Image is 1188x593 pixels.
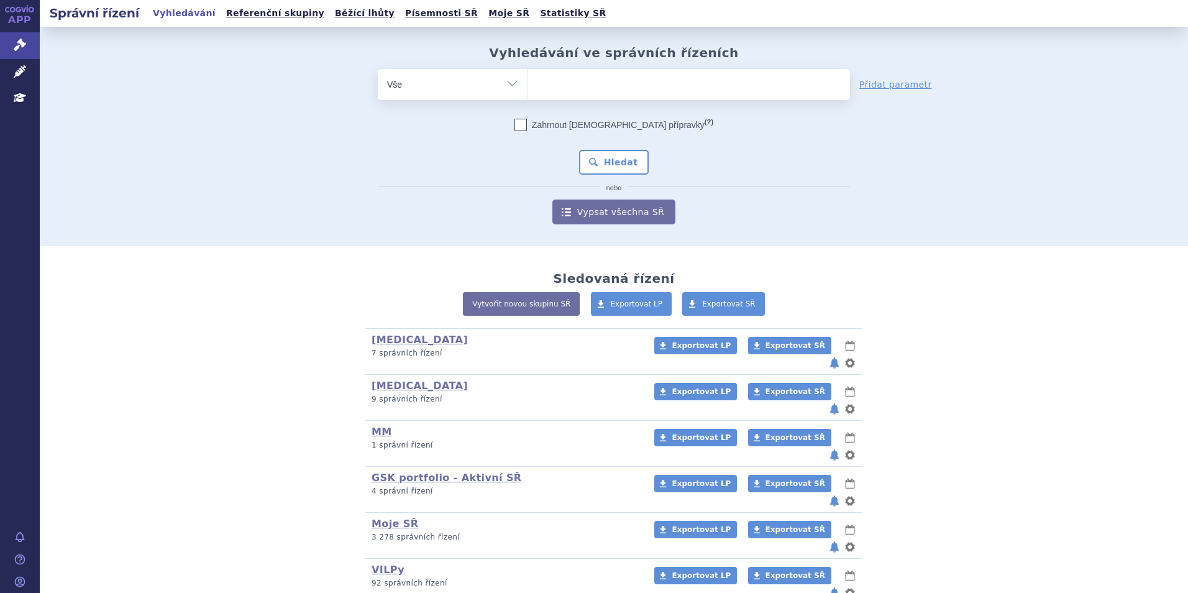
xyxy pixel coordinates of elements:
[844,402,856,416] button: nastavení
[844,540,856,554] button: nastavení
[844,476,856,491] button: lhůty
[600,185,628,192] i: nebo
[828,494,841,508] button: notifikace
[765,341,825,350] span: Exportovat SŘ
[331,5,398,22] a: Běžící lhůty
[372,440,638,451] p: 1 správní řízení
[372,394,638,405] p: 9 správních řízení
[844,568,856,583] button: lhůty
[765,479,825,488] span: Exportovat SŘ
[149,5,219,22] a: Vyhledávání
[654,475,737,492] a: Exportovat LP
[748,429,831,446] a: Exportovat SŘ
[828,356,841,370] button: notifikace
[654,383,737,400] a: Exportovat LP
[765,571,825,580] span: Exportovat SŘ
[553,271,674,286] h2: Sledovaná řízení
[401,5,482,22] a: Písemnosti SŘ
[702,300,756,308] span: Exportovat SŘ
[672,387,731,396] span: Exportovat LP
[372,578,638,589] p: 92 správních řízení
[611,300,663,308] span: Exportovat LP
[765,525,825,534] span: Exportovat SŘ
[489,45,739,60] h2: Vyhledávání ve správních řízeních
[748,475,831,492] a: Exportovat SŘ
[844,448,856,462] button: nastavení
[748,521,831,538] a: Exportovat SŘ
[372,564,404,576] a: VILPy
[536,5,610,22] a: Statistiky SŘ
[372,532,638,543] p: 3 278 správních řízení
[748,337,831,354] a: Exportovat SŘ
[372,348,638,359] p: 7 správních řízení
[672,479,731,488] span: Exportovat LP
[372,334,468,346] a: [MEDICAL_DATA]
[463,292,580,316] a: Vytvořit novou skupinu SŘ
[828,448,841,462] button: notifikace
[485,5,533,22] a: Moje SŘ
[654,429,737,446] a: Exportovat LP
[372,380,468,392] a: [MEDICAL_DATA]
[828,402,841,416] button: notifikace
[765,387,825,396] span: Exportovat SŘ
[591,292,672,316] a: Exportovat LP
[828,540,841,554] button: notifikace
[682,292,765,316] a: Exportovat SŘ
[748,383,831,400] a: Exportovat SŘ
[672,433,731,442] span: Exportovat LP
[372,486,638,497] p: 4 správní řízení
[672,525,731,534] span: Exportovat LP
[222,5,328,22] a: Referenční skupiny
[705,118,713,126] abbr: (?)
[372,518,418,530] a: Moje SŘ
[672,571,731,580] span: Exportovat LP
[372,472,522,484] a: GSK portfolio - Aktivní SŘ
[654,521,737,538] a: Exportovat LP
[552,200,675,224] a: Vypsat všechna SŘ
[672,341,731,350] span: Exportovat LP
[844,522,856,537] button: lhůty
[844,384,856,399] button: lhůty
[372,426,392,438] a: MM
[844,430,856,445] button: lhůty
[579,150,649,175] button: Hledat
[654,337,737,354] a: Exportovat LP
[514,119,713,131] label: Zahrnout [DEMOGRAPHIC_DATA] přípravky
[748,567,831,584] a: Exportovat SŘ
[844,356,856,370] button: nastavení
[765,433,825,442] span: Exportovat SŘ
[844,338,856,353] button: lhůty
[654,567,737,584] a: Exportovat LP
[844,494,856,508] button: nastavení
[40,4,149,22] h2: Správní řízení
[859,78,932,91] a: Přidat parametr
